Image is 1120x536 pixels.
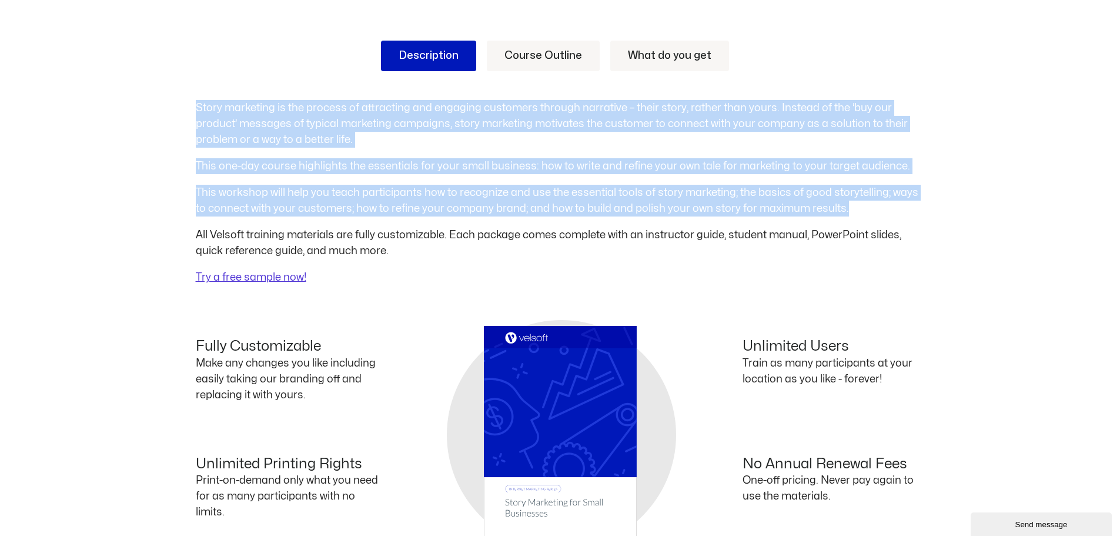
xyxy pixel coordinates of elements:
iframe: chat widget [971,510,1114,536]
h4: Unlimited Printing Rights [196,456,378,473]
p: This workshop will help you teach participants how to recognize and use the essential tools of st... [196,185,925,217]
p: Story marketing is the process of attracting and engaging customers through narrative – their sto... [196,100,925,148]
a: Try a free sample now! [196,272,306,282]
p: This one-day course highlights the essentials for your small business: how to write and refine yo... [196,158,925,174]
p: Print-on-demand only what you need for as many participants with no limits. [196,472,378,520]
h4: Fully Customizable [196,338,378,355]
p: Make any changes you like including easily taking our branding off and replacing it with yours. [196,355,378,403]
p: All Velsoft training materials are fully customizable. Each package comes complete with an instru... [196,227,925,259]
h4: No Annual Renewal Fees [743,456,925,473]
h4: Unlimited Users [743,338,925,355]
a: Course Outline [487,41,600,71]
p: One-off pricing. Never pay again to use the materials. [743,472,925,504]
p: Train as many participants at your location as you like - forever! [743,355,925,387]
a: What do you get [610,41,729,71]
a: Description [381,41,476,71]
